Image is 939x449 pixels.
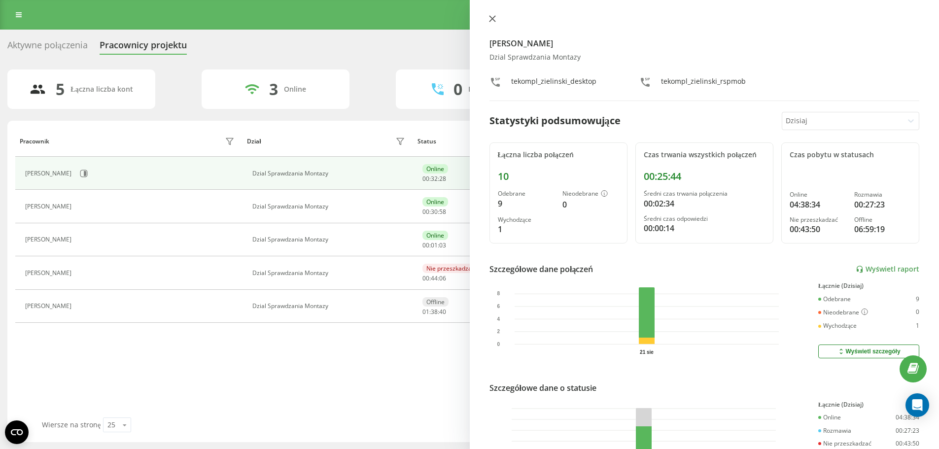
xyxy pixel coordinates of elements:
[422,308,429,316] span: 01
[42,420,101,429] span: Wiersze na stronę
[644,215,765,222] div: Średni czas odpowiedzi
[25,203,74,210] div: [PERSON_NAME]
[20,138,49,145] div: Pracownik
[439,207,446,216] span: 58
[644,151,765,159] div: Czas trwania wszystkich połączeń
[422,164,448,173] div: Online
[422,297,449,307] div: Offline
[916,296,919,303] div: 9
[417,138,436,145] div: Status
[498,171,619,182] div: 10
[644,198,765,209] div: 00:02:34
[498,216,555,223] div: Wychodzące
[422,231,448,240] div: Online
[56,80,65,99] div: 5
[818,427,851,434] div: Rozmawia
[100,40,187,55] div: Pracownicy projektu
[498,151,619,159] div: Łączna liczba połączeń
[818,345,919,358] button: Wyświetl szczegóły
[790,216,846,223] div: Nie przeszkadzać
[489,53,920,62] div: Dzial Sprawdzania Montazy
[497,342,500,347] text: 0
[644,222,765,234] div: 00:00:14
[422,274,429,282] span: 00
[511,76,596,91] div: tekompl_zielinski_desktop
[422,207,429,216] span: 00
[422,275,446,282] div: : :
[790,151,911,159] div: Czas pobytu w statusach
[818,401,919,408] div: Łącznie (Dzisiaj)
[818,309,868,316] div: Nieodebrane
[854,216,911,223] div: Offline
[644,190,765,197] div: Średni czas trwania połączenia
[489,382,596,394] div: Szczegółowe dane o statusie
[854,199,911,210] div: 00:27:23
[640,349,654,355] text: 21 sie
[497,291,500,297] text: 8
[896,414,919,421] div: 04:38:34
[818,440,871,447] div: Nie przeszkadzać
[269,80,278,99] div: 3
[439,308,446,316] span: 40
[497,304,500,309] text: 6
[468,85,508,94] div: Rozmawiają
[247,138,261,145] div: Dział
[497,329,500,334] text: 2
[252,270,408,276] div: Dzial Sprawdzania Montazy
[896,440,919,447] div: 00:43:50
[25,170,74,177] div: [PERSON_NAME]
[422,174,429,183] span: 00
[562,199,619,210] div: 0
[790,223,846,235] div: 00:43:50
[498,198,555,209] div: 9
[25,303,74,310] div: [PERSON_NAME]
[818,322,857,329] div: Wychodzące
[489,37,920,49] h4: [PERSON_NAME]
[422,208,446,215] div: : :
[854,223,911,235] div: 06:59:19
[7,40,88,55] div: Aktywne połączenia
[422,175,446,182] div: : :
[905,393,929,417] div: Open Intercom Messenger
[790,191,846,198] div: Online
[439,241,446,249] span: 03
[422,309,446,315] div: : :
[818,414,841,421] div: Online
[837,347,900,355] div: Wyświetl szczegóły
[439,274,446,282] span: 06
[916,309,919,316] div: 0
[284,85,306,94] div: Online
[70,85,133,94] div: Łączna liczba kont
[422,241,429,249] span: 00
[644,171,765,182] div: 00:25:44
[854,191,911,198] div: Rozmawia
[856,265,919,274] a: Wyświetl raport
[107,420,115,430] div: 25
[5,420,29,444] button: Open CMP widget
[790,199,846,210] div: 04:38:34
[818,282,919,289] div: Łącznie (Dzisiaj)
[489,263,593,275] div: Szczegółowe dane połączeń
[562,190,619,198] div: Nieodebrane
[497,316,500,322] text: 4
[498,190,555,197] div: Odebrane
[489,113,621,128] div: Statystyki podsumowujące
[252,236,408,243] div: Dzial Sprawdzania Montazy
[661,76,746,91] div: tekompl_zielinski_rspmob
[916,322,919,329] div: 1
[252,170,408,177] div: Dzial Sprawdzania Montazy
[431,241,438,249] span: 01
[498,223,555,235] div: 1
[25,270,74,276] div: [PERSON_NAME]
[25,236,74,243] div: [PERSON_NAME]
[422,197,448,207] div: Online
[422,264,479,273] div: Nie przeszkadzać
[439,174,446,183] span: 28
[431,308,438,316] span: 38
[252,303,408,310] div: Dzial Sprawdzania Montazy
[431,174,438,183] span: 32
[422,242,446,249] div: : :
[431,274,438,282] span: 44
[252,203,408,210] div: Dzial Sprawdzania Montazy
[453,80,462,99] div: 0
